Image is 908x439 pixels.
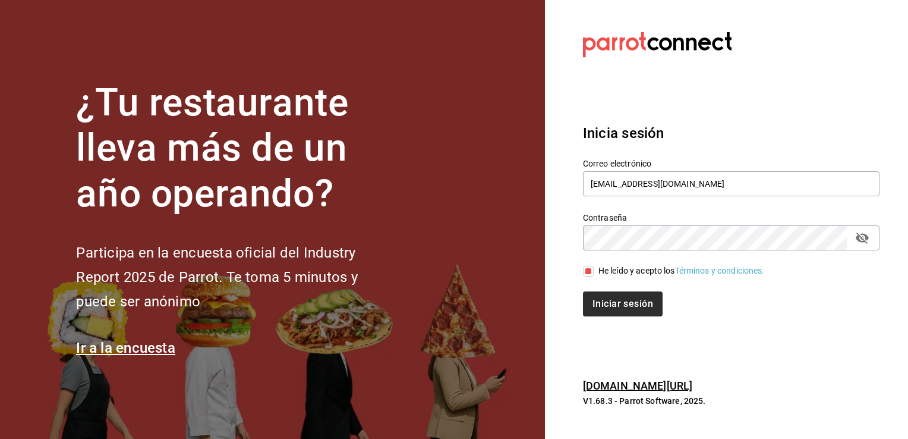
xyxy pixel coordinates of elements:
[583,380,692,392] a: [DOMAIN_NAME][URL]
[583,213,879,221] label: Contraseña
[76,80,397,217] h1: ¿Tu restaurante lleva más de un año operando?
[583,291,663,316] button: Iniciar sesión
[583,171,879,196] input: Ingresa tu correo electrónico
[852,228,872,248] button: passwordField
[76,340,175,356] a: Ir a la encuesta
[675,266,765,275] a: Términos y condiciones.
[598,265,765,277] div: He leído y acepto los
[583,123,879,144] h3: Inicia sesión
[583,395,879,407] p: V1.68.3 - Parrot Software, 2025.
[583,159,879,167] label: Correo electrónico
[76,241,397,313] h2: Participa en la encuesta oficial del Industry Report 2025 de Parrot. Te toma 5 minutos y puede se...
